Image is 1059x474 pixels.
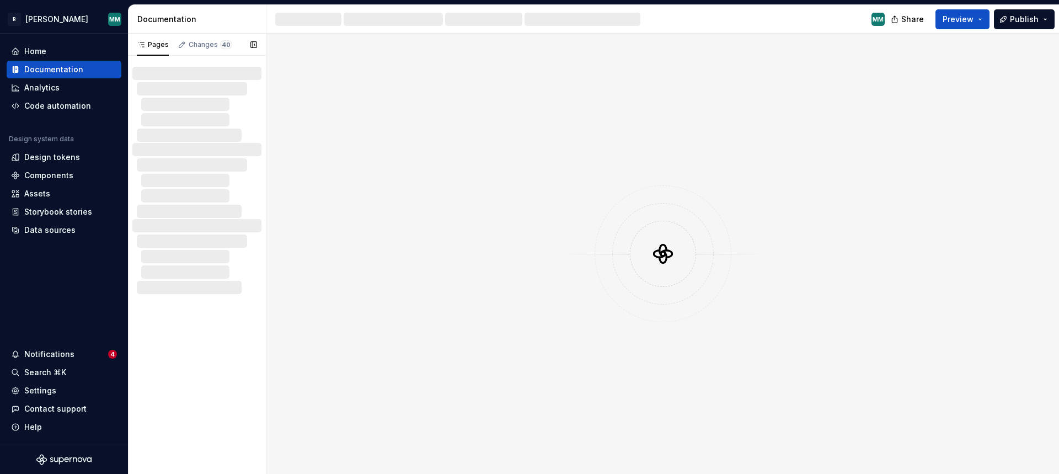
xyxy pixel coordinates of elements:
a: Analytics [7,79,121,97]
div: Storybook stories [24,206,92,217]
button: Preview [935,9,990,29]
button: Contact support [7,400,121,418]
a: Settings [7,382,121,400]
button: Help [7,418,121,436]
span: 4 [108,350,117,359]
div: Home [24,46,46,57]
div: Design system data [9,135,74,143]
div: MM [873,15,884,24]
div: Search ⌘K [24,367,66,378]
a: Design tokens [7,148,121,166]
div: MM [109,15,120,24]
a: Components [7,167,121,184]
button: Search ⌘K [7,364,121,381]
div: Documentation [137,14,261,25]
a: Data sources [7,221,121,239]
span: Share [901,14,924,25]
button: Share [885,9,931,29]
svg: Supernova Logo [36,454,92,465]
div: Notifications [24,349,74,360]
div: Design tokens [24,152,80,163]
button: Publish [994,9,1055,29]
div: R [8,13,21,26]
div: Assets [24,188,50,199]
div: Contact support [24,403,87,414]
a: Storybook stories [7,203,121,221]
div: Components [24,170,73,181]
span: Publish [1010,14,1039,25]
button: Notifications4 [7,345,121,363]
div: Settings [24,385,56,396]
div: Changes [189,40,232,49]
a: Assets [7,185,121,203]
div: [PERSON_NAME] [25,14,88,25]
div: Pages [137,40,169,49]
span: 40 [220,40,232,49]
div: Data sources [24,225,76,236]
span: Preview [943,14,974,25]
a: Code automation [7,97,121,115]
button: R[PERSON_NAME]MM [2,7,126,31]
div: Help [24,422,42,433]
a: Home [7,42,121,60]
div: Code automation [24,100,91,111]
a: Documentation [7,61,121,78]
div: Analytics [24,82,60,93]
div: Documentation [24,64,83,75]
